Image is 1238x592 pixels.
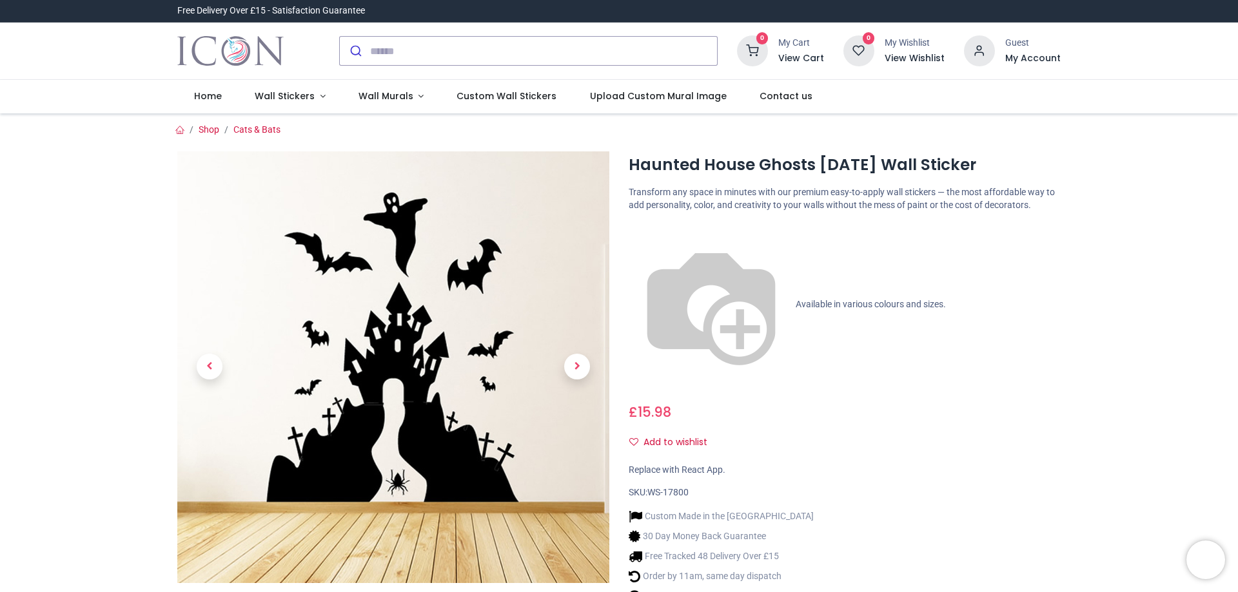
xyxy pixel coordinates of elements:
a: 0 [843,45,874,55]
a: Wall Stickers [238,80,342,113]
h1: Haunted House Ghosts [DATE] Wall Sticker [629,154,1061,176]
a: My Account [1005,52,1061,65]
a: 0 [737,45,768,55]
span: 15.98 [638,403,671,421]
img: color-wheel.png [629,222,794,387]
div: Replace with React App. [629,464,1061,477]
a: View Cart [778,52,824,65]
div: My Cart [778,37,824,50]
img: Haunted House Ghosts Halloween Wall Sticker [177,151,609,583]
a: Logo of Icon Wall Stickers [177,33,284,69]
p: Transform any space in minutes with our premium easy-to-apply wall stickers — the most affordable... [629,186,1061,211]
sup: 0 [863,32,875,44]
a: Cats & Bats [233,124,280,135]
button: Submit [340,37,370,65]
a: Next [545,216,609,519]
div: Free Delivery Over £15 - Satisfaction Guarantee [177,5,365,17]
a: Shop [199,124,219,135]
button: Add to wishlistAdd to wishlist [629,432,718,454]
li: 30 Day Money Back Guarantee [629,530,814,543]
img: Icon Wall Stickers [177,33,284,69]
li: Order by 11am, same day dispatch [629,569,814,583]
a: Wall Murals [342,80,440,113]
a: View Wishlist [885,52,945,65]
iframe: Brevo live chat [1186,540,1225,579]
iframe: Customer reviews powered by Trustpilot [790,5,1061,17]
div: My Wishlist [885,37,945,50]
a: Previous [177,216,242,519]
span: Wall Stickers [255,90,315,102]
sup: 0 [756,32,769,44]
span: WS-17800 [647,487,689,497]
li: Custom Made in the [GEOGRAPHIC_DATA] [629,510,814,523]
span: Available in various colours and sizes. [796,298,946,309]
span: Home [194,90,222,102]
div: Guest [1005,37,1061,50]
span: Upload Custom Mural Image [590,90,727,102]
div: SKU: [629,486,1061,499]
span: Previous [197,354,222,380]
i: Add to wishlist [629,437,638,446]
li: Free Tracked 48 Delivery Over £15 [629,549,814,563]
span: Custom Wall Stickers [457,90,556,102]
span: Wall Murals [359,90,413,102]
span: £ [629,403,671,421]
span: Next [564,354,590,380]
span: Contact us [760,90,812,102]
